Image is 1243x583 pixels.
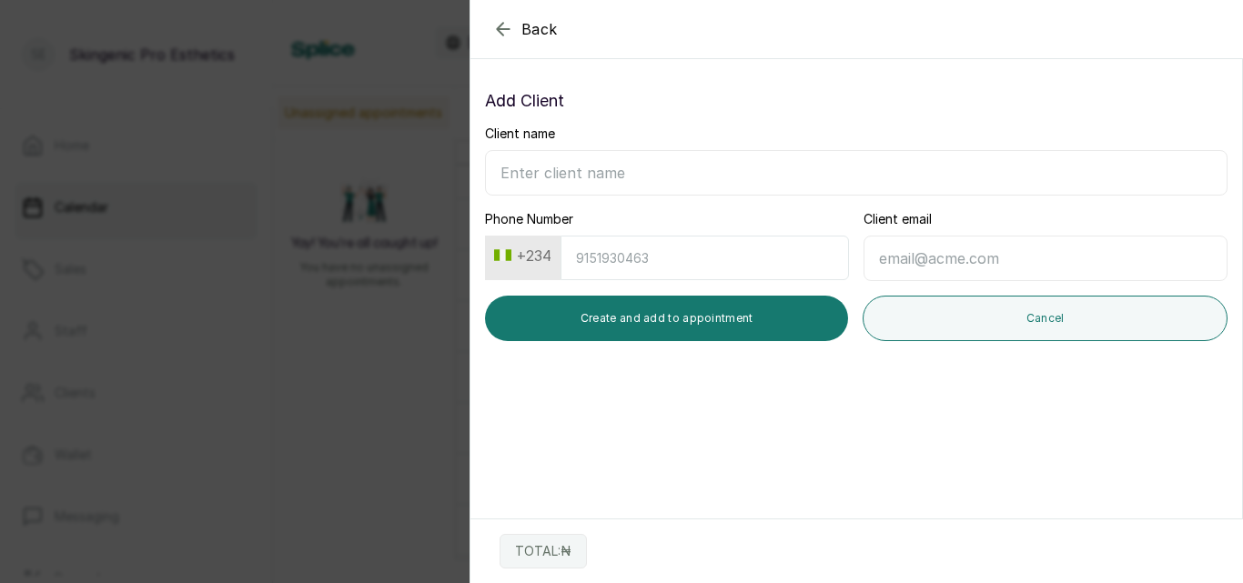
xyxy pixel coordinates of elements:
input: Enter client name [485,150,1228,196]
label: Client email [864,210,932,228]
button: +234 [487,241,559,270]
button: Create and add to appointment [485,296,848,341]
label: Phone Number [485,210,573,228]
p: Add Client [485,88,1228,114]
button: Back [492,18,558,40]
span: Back [521,18,558,40]
p: TOTAL: ₦ [515,542,571,560]
input: 9151930463 [561,236,849,280]
button: Cancel [863,296,1228,341]
label: Client name [485,125,555,143]
input: email@acme.com [864,236,1228,281]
